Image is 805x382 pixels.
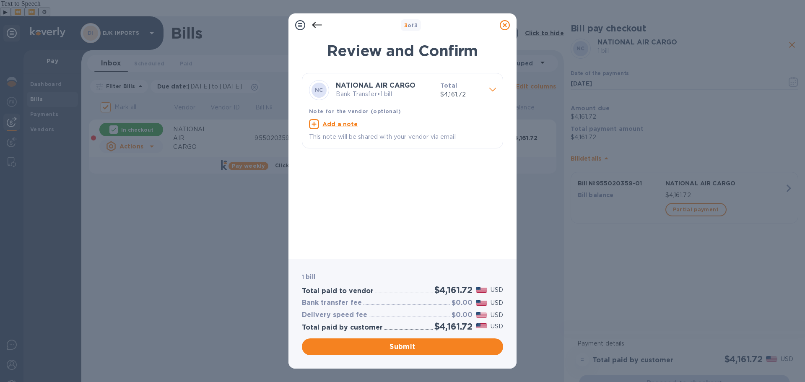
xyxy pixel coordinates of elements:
b: 1 bill [302,273,315,280]
img: USD [476,312,487,318]
b: Note for the vendor (optional) [309,108,401,114]
h1: Review and Confirm [302,42,503,60]
img: USD [476,300,487,306]
u: Add a note [322,121,358,127]
p: USD [491,286,503,294]
b: Total [440,82,457,89]
h2: $4,161.72 [434,321,473,332]
p: $4,161.72 [440,90,483,99]
p: USD [491,311,503,320]
span: 3 [404,22,408,29]
p: USD [491,322,503,331]
p: This note will be shared with your vendor via email [309,133,496,141]
h3: $0.00 [452,311,473,319]
button: Submit [302,338,503,355]
div: NCNATIONAL AIR CARGOBank Transfer•1 billTotal$4,161.72Note for the vendor (optional)Add a noteThi... [309,80,496,141]
h3: Total paid to vendor [302,287,374,295]
h3: Bank transfer fee [302,299,362,307]
span: Submit [309,342,496,352]
h3: $0.00 [452,299,473,307]
p: Bank Transfer • 1 bill [336,90,434,99]
img: USD [476,287,487,293]
p: USD [491,299,503,307]
h3: Total paid by customer [302,324,383,332]
h3: Delivery speed fee [302,311,367,319]
img: USD [476,323,487,329]
h2: $4,161.72 [434,285,473,295]
b: NATIONAL AIR CARGO [336,81,415,89]
b: of 3 [404,22,418,29]
b: NC [315,87,323,93]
